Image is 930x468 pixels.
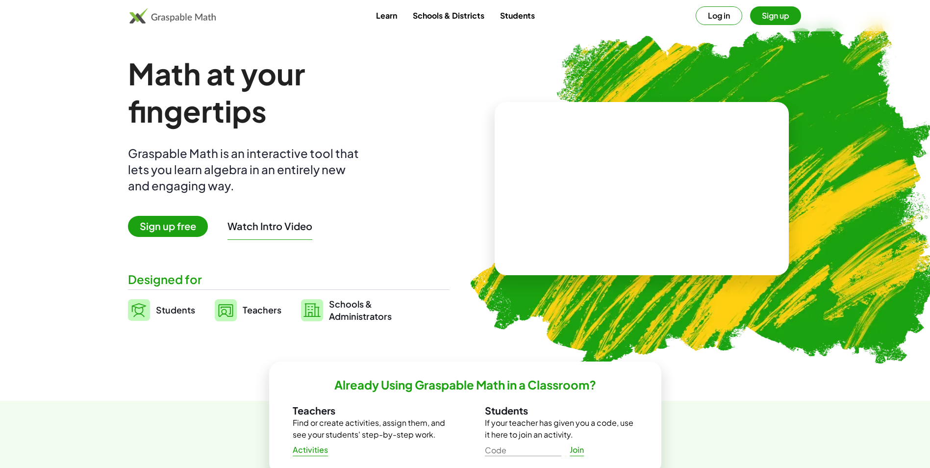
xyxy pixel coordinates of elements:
[750,6,801,25] button: Sign up
[405,6,492,25] a: Schools & Districts
[227,220,312,233] button: Watch Intro Video
[215,298,281,322] a: Teachers
[285,441,336,459] a: Activities
[334,377,596,392] h2: Already Using Graspable Math in a Classroom?
[368,6,405,25] a: Learn
[485,404,638,417] h3: Students
[293,417,446,441] p: Find or create activities, assign them, and see your students' step-by-step work.
[561,441,593,459] a: Join
[492,6,543,25] a: Students
[570,445,584,455] span: Join
[128,271,450,287] div: Designed for
[128,299,150,321] img: svg%3e
[329,298,392,322] span: Schools & Administrators
[568,152,715,226] video: What is this? This is dynamic math notation. Dynamic math notation plays a central role in how Gr...
[485,417,638,441] p: If your teacher has given you a code, use it here to join an activity.
[128,216,208,237] span: Sign up free
[215,299,237,321] img: svg%3e
[293,445,328,455] span: Activities
[301,298,392,322] a: Schools &Administrators
[293,404,446,417] h3: Teachers
[243,304,281,315] span: Teachers
[156,304,195,315] span: Students
[128,298,195,322] a: Students
[301,299,323,321] img: svg%3e
[128,55,440,130] h1: Math at your fingertips
[128,145,363,194] div: Graspable Math is an interactive tool that lets you learn algebra in an entirely new and engaging...
[696,6,742,25] button: Log in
